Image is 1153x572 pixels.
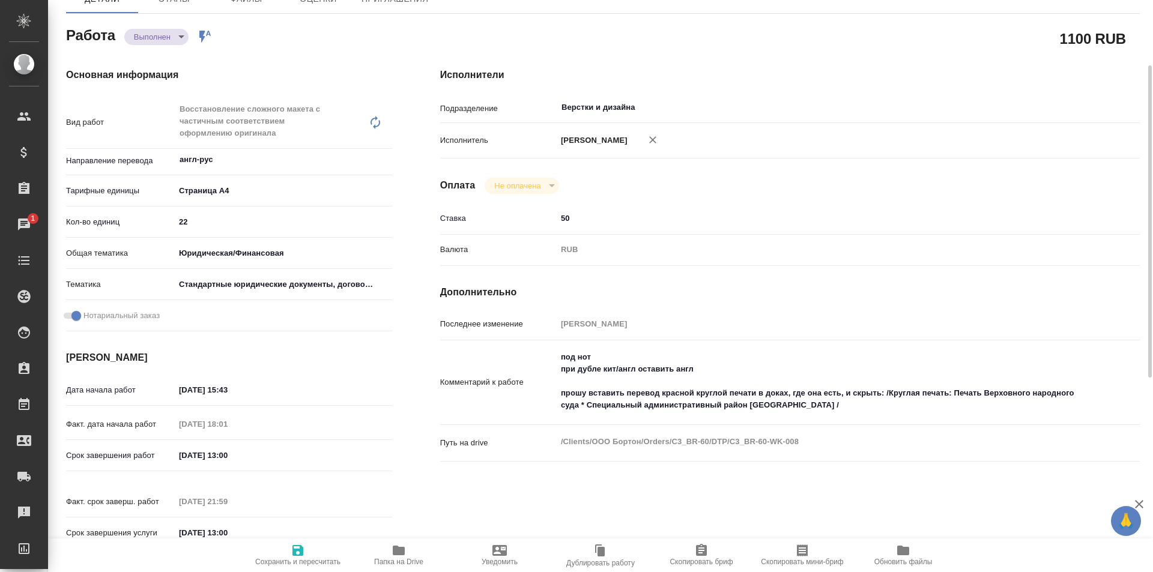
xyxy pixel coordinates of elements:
p: Срок завершения услуги [66,527,175,539]
div: Выполнен [485,178,558,194]
h4: Исполнители [440,68,1140,82]
input: ✎ Введи что-нибудь [557,209,1082,227]
a: 1 [3,209,45,239]
button: Скопировать бриф [651,538,752,572]
input: ✎ Введи что-нибудь [175,381,280,399]
h4: Оплата [440,178,476,193]
button: Выполнен [130,32,174,42]
span: Нотариальный заказ [83,310,160,322]
button: Удалить исполнителя [640,127,666,153]
input: Пустое поле [557,315,1082,333]
span: Обновить файлы [874,558,933,566]
button: 🙏 [1111,506,1141,536]
button: Не оплачена [491,181,544,191]
span: Скопировать мини-бриф [761,558,843,566]
button: Скопировать мини-бриф [752,538,853,572]
span: Уведомить [482,558,518,566]
h2: Работа [66,23,115,45]
input: Пустое поле [175,493,280,510]
button: Обновить файлы [853,538,954,572]
textarea: /Clients/ООО Бортон/Orders/C3_BR-60/DTP/C3_BR-60-WK-008 [557,432,1082,452]
input: ✎ Введи что-нибудь [175,447,280,464]
p: Подразделение [440,103,557,115]
span: 1 [23,212,42,224]
div: RUB [557,239,1082,260]
div: Выполнен [124,29,189,45]
button: Open [1075,106,1077,109]
input: ✎ Введи что-нибудь [175,213,392,230]
textarea: под нот при дубле кит/англ оставить англ прошу вставить перевод красной круглой печати в доках, г... [557,347,1082,415]
p: Направление перевода [66,155,175,167]
p: Тарифные единицы [66,185,175,197]
span: Скопировать бриф [670,558,733,566]
button: Open [386,158,388,161]
p: Срок завершения работ [66,450,175,462]
h4: Основная информация [66,68,392,82]
p: [PERSON_NAME] [557,134,628,146]
h2: 1100 RUB [1060,28,1126,49]
p: Вид работ [66,116,175,128]
button: Сохранить и пересчитать [247,538,348,572]
p: Дата начала работ [66,384,175,396]
p: Тематика [66,278,175,291]
span: Дублировать работу [566,559,635,567]
p: Комментарий к работе [440,376,557,388]
span: Сохранить и пересчитать [255,558,340,566]
p: Кол-во единиц [66,216,175,228]
div: Стандартные юридические документы, договоры, уставы [175,274,392,295]
p: Валюта [440,244,557,256]
span: 🙏 [1116,508,1136,534]
p: Факт. срок заверш. работ [66,496,175,508]
button: Дублировать работу [550,538,651,572]
p: Путь на drive [440,437,557,449]
h4: Дополнительно [440,285,1140,300]
input: Пустое поле [175,415,280,433]
p: Факт. дата начала работ [66,418,175,430]
p: Ставка [440,212,557,224]
p: Общая тематика [66,247,175,259]
div: Страница А4 [175,181,392,201]
h4: [PERSON_NAME] [66,351,392,365]
button: Уведомить [449,538,550,572]
input: ✎ Введи что-нибудь [175,524,280,541]
div: Юридическая/Финансовая [175,243,392,263]
button: Папка на Drive [348,538,449,572]
p: Исполнитель [440,134,557,146]
p: Последнее изменение [440,318,557,330]
span: Папка на Drive [374,558,423,566]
